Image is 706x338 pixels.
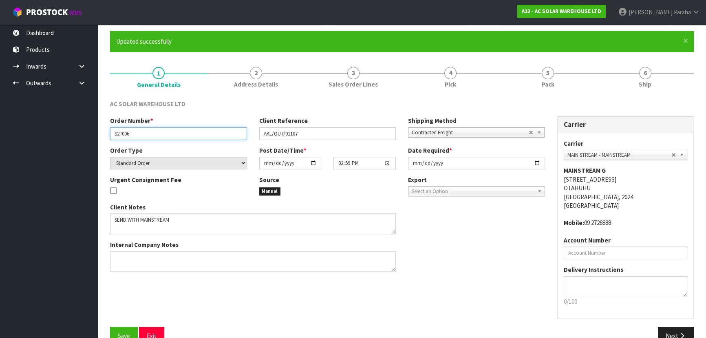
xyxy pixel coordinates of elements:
[564,167,606,174] strong: MAINSTREAM G
[234,80,278,89] span: Address Details
[629,8,673,16] span: [PERSON_NAME]
[412,187,534,196] span: Select an Option
[564,297,688,306] p: 0/100
[259,176,279,184] label: Source
[347,67,360,79] span: 3
[110,127,247,140] input: Order Number
[674,8,691,16] span: Paraha
[564,166,688,210] address: [STREET_ADDRESS] OTAHUHU [GEOGRAPHIC_DATA], 2024 [GEOGRAPHIC_DATA]
[564,139,583,148] label: Carrier
[445,80,456,89] span: Pick
[137,80,181,89] span: General Details
[564,121,688,129] h3: Carrier
[69,9,82,17] small: WMS
[412,128,529,138] span: Contracted Freight
[542,67,554,79] span: 5
[259,187,281,196] span: Manual
[259,127,396,140] input: Client Reference
[564,247,688,259] input: Account Number
[408,116,457,125] label: Shipping Method
[444,67,457,79] span: 4
[564,219,584,227] strong: mobile
[259,146,307,155] label: Post Date/Time
[639,67,651,79] span: 6
[110,176,181,184] label: Urgent Consignment Fee
[408,176,427,184] label: Export
[564,265,623,274] label: Delivery Instructions
[542,80,554,89] span: Pack
[110,203,146,211] label: Client Notes
[110,100,185,108] span: AC SOLAR WAREHOUSE LTD
[110,240,179,249] label: Internal Company Notes
[639,80,651,89] span: Ship
[683,35,688,47] span: ×
[329,80,378,89] span: Sales Order Lines
[408,146,452,155] label: Date Required
[567,150,672,160] span: MAIN STREAM - MAINSTREAM
[116,38,172,45] span: Updated successfully
[522,8,601,15] strong: A13 - AC SOLAR WAREHOUSE LTD
[152,67,165,79] span: 1
[12,7,22,17] img: cube-alt.png
[110,116,153,125] label: Order Number
[250,67,262,79] span: 2
[259,116,308,125] label: Client Reference
[26,7,68,18] span: ProStock
[564,236,611,245] label: Account Number
[517,5,606,18] a: A13 - AC SOLAR WAREHOUSE LTD
[564,218,688,227] address: 09 2728888
[110,146,143,155] label: Order Type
